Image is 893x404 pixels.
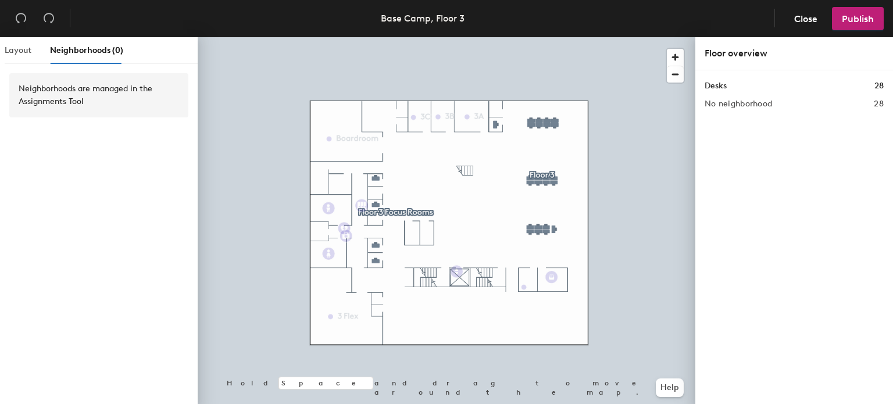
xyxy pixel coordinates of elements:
button: Undo (⌘ + Z) [9,7,33,30]
span: Publish [842,13,874,24]
div: Floor overview [705,47,884,60]
div: Base Camp, Floor 3 [381,11,465,26]
div: Neighborhoods are managed in the Assignments Tool [19,83,179,108]
h1: 28 [874,80,884,92]
span: Neighborhoods (0) [50,45,123,55]
h1: Desks [705,80,727,92]
button: Publish [832,7,884,30]
button: Close [784,7,827,30]
h2: 28 [874,99,884,109]
button: Help [656,378,684,397]
span: Close [794,13,817,24]
span: Layout [5,45,31,55]
h2: No neighborhood [705,99,772,109]
button: Redo (⌘ + ⇧ + Z) [37,7,60,30]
